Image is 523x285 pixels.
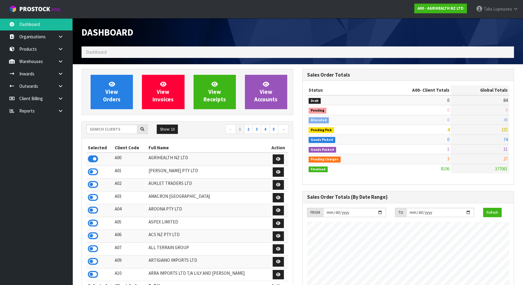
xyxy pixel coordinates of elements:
[447,146,449,152] span: 1
[484,6,492,12] span: Talia
[147,217,268,230] td: ASPEX LIMITED
[157,125,178,134] button: Show: 10
[147,143,268,153] th: Full Name
[503,97,508,103] span: 84
[113,217,147,230] td: A05
[374,85,451,95] th: - Client Totals
[309,127,334,133] span: Pending Pick
[147,153,268,166] td: AGRIHEALTH NZ LTD
[418,6,464,11] strong: A00 - AGRIHEALTH NZ LTD
[194,75,236,109] a: ViewReceipts
[309,157,341,163] span: Pending Charges
[113,255,147,268] td: A09
[254,81,278,103] span: View Accounts
[252,125,261,134] a: 3
[412,87,420,93] span: A00
[447,117,449,123] span: 0
[261,125,270,134] a: 4
[142,75,184,109] a: ViewInvoices
[113,179,147,192] td: A02
[245,75,287,109] a: ViewAccounts
[147,204,268,217] td: AROONA PTY LTD
[495,166,508,172] span: 377061
[244,125,253,134] a: 2
[309,108,326,114] span: Pending
[451,85,509,95] th: Global Totals
[113,242,147,255] td: A07
[113,166,147,179] td: A01
[113,191,147,204] td: A03
[113,268,147,281] td: A10
[91,75,133,109] a: ViewOrders
[86,143,113,153] th: Selected
[147,242,268,255] td: ALL TERRAIN GROUP
[268,143,288,153] th: Action
[147,268,268,281] td: ARRA IMPORTS LTD T/A LILY AND [PERSON_NAME]
[447,107,449,113] span: 0
[309,147,336,153] span: Goods Packed
[441,166,449,172] span: 8106
[309,137,335,143] span: Goods Picked
[447,156,449,162] span: 3
[395,208,406,217] div: TO
[113,230,147,243] td: A06
[503,137,508,142] span: 74
[309,117,329,123] span: Allocated
[483,208,502,217] button: Refresh
[147,179,268,192] td: AUKLET TRADERS LTD
[147,255,268,268] td: ARTIGIANO IMPORTS LTD
[309,98,321,104] span: Draft
[113,143,147,153] th: Client Code
[82,26,133,38] span: Dashboard
[19,5,50,13] span: ProStock
[192,125,289,135] nav: Page navigation
[9,5,17,13] img: cube-alt.png
[493,6,512,12] span: Lupeuvea
[278,125,288,134] a: →
[503,156,508,162] span: 27
[86,125,137,134] input: Search clients
[501,127,508,132] span: 155
[113,204,147,217] td: A04
[414,4,467,13] a: A00 - AGRIHEALTH NZ LTD
[152,81,174,103] span: View Invoices
[447,97,449,103] span: 0
[447,127,449,132] span: 4
[86,49,107,55] span: Dashboard
[307,85,374,95] th: Status
[225,125,236,134] a: ←
[505,107,508,113] span: 9
[307,194,509,200] h3: Sales Order Totals (By Date Range)
[503,117,508,123] span: 49
[309,166,328,173] span: Finalised
[147,230,268,243] td: ACS NZ PTY LTD
[51,7,61,12] small: WMS
[204,81,226,103] span: View Receipts
[503,146,508,152] span: 31
[307,72,509,78] h3: Sales Order Totals
[236,125,244,134] a: 1
[269,125,278,134] a: 5
[147,166,268,179] td: [PERSON_NAME] PTY LTD
[447,137,449,142] span: 0
[113,153,147,166] td: A00
[147,191,268,204] td: AMACRON [GEOGRAPHIC_DATA]
[103,81,120,103] span: View Orders
[307,208,323,217] div: FROM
